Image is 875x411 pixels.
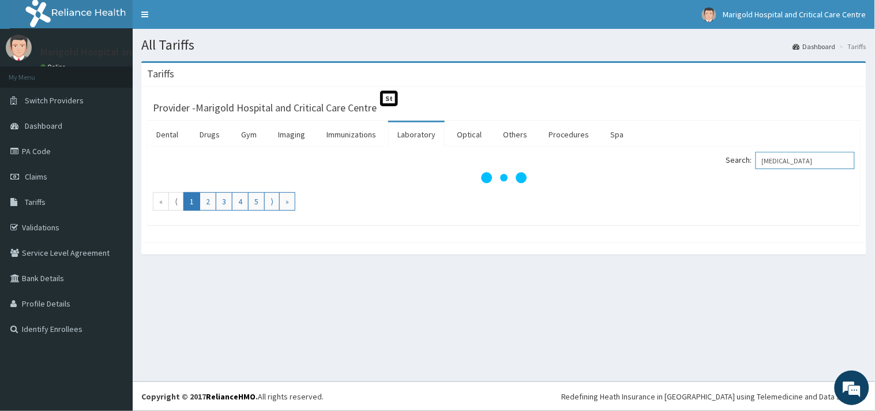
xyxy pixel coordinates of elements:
span: Tariffs [25,197,46,207]
textarea: Type your message and hit 'Enter' [6,282,220,322]
span: Marigold Hospital and Critical Care Centre [723,9,866,20]
img: User Image [6,35,32,61]
a: Go to page number 4 [232,192,249,211]
a: Online [40,63,68,71]
span: Claims [25,171,47,182]
a: Spa [602,122,633,147]
svg: audio-loading [481,155,527,201]
a: Imaging [269,122,314,147]
a: Go to page number 1 [183,192,200,211]
a: Go to page number 5 [248,192,265,211]
p: Marigold Hospital and Critical Care Centre [40,47,228,57]
h3: Tariffs [147,69,174,79]
a: Laboratory [388,122,445,147]
img: d_794563401_company_1708531726252_794563401 [21,58,47,87]
footer: All rights reserved. [133,382,875,411]
a: Optical [448,122,491,147]
div: Redefining Heath Insurance in [GEOGRAPHIC_DATA] using Telemedicine and Data Science! [561,391,866,402]
a: Go to page number 2 [200,192,216,211]
span: St [380,91,398,106]
label: Search: [726,152,855,169]
h1: All Tariffs [141,38,866,53]
a: Go to previous page [168,192,184,211]
input: Search: [756,152,855,169]
a: Others [494,122,536,147]
h3: Provider - Marigold Hospital and Critical Care Centre [153,103,377,113]
a: Go to last page [279,192,295,211]
a: Dental [147,122,187,147]
a: Go to page number 3 [216,192,232,211]
span: We're online! [67,129,159,245]
span: Switch Providers [25,95,84,106]
a: Immunizations [317,122,385,147]
a: RelianceHMO [206,391,256,402]
div: Chat with us now [60,65,194,80]
li: Tariffs [837,42,866,51]
a: Dashboard [793,42,836,51]
a: Gym [232,122,266,147]
span: Dashboard [25,121,62,131]
a: Go to next page [264,192,280,211]
img: User Image [702,8,716,22]
a: Drugs [190,122,229,147]
a: Procedures [539,122,599,147]
a: Go to first page [153,192,169,211]
div: Minimize live chat window [189,6,217,33]
strong: Copyright © 2017 . [141,391,258,402]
